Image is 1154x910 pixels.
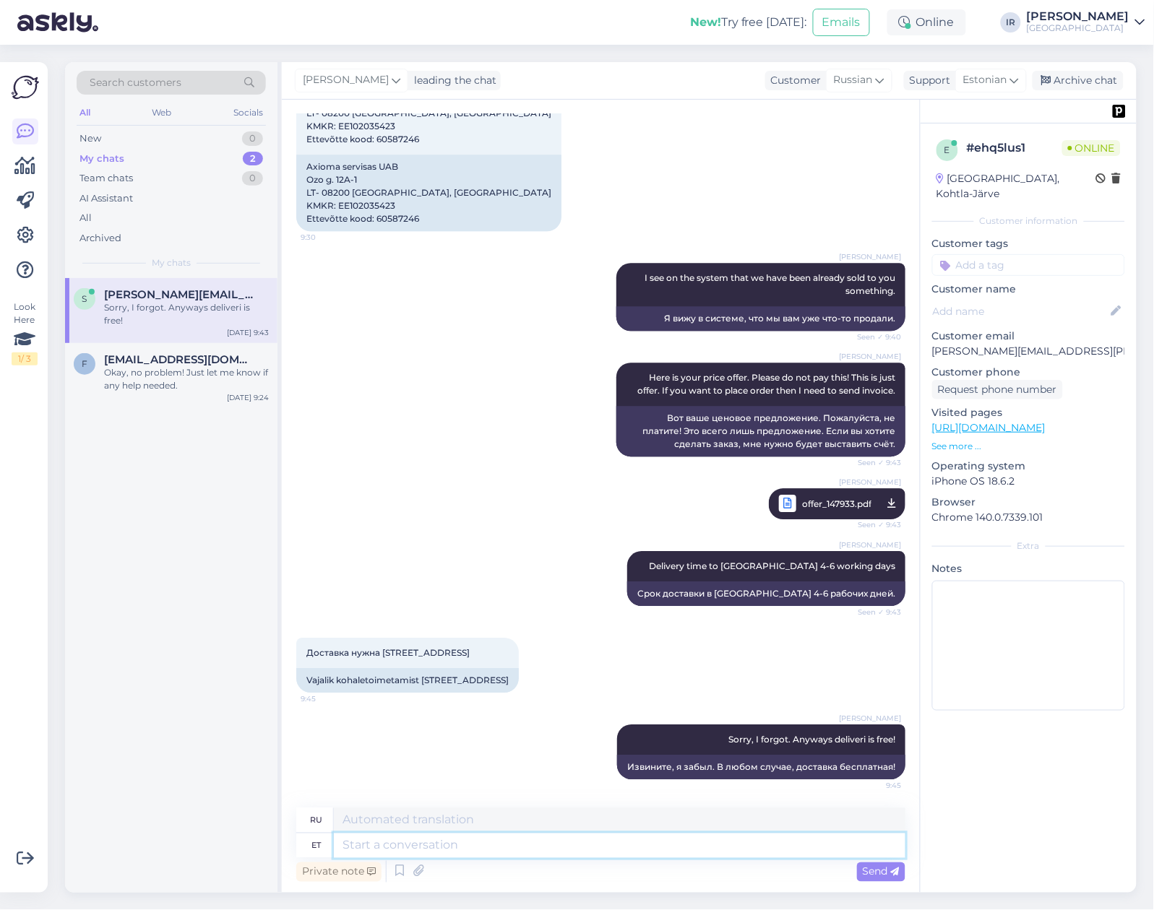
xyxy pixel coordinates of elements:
div: [DATE] 9:43 [227,327,269,338]
span: offer_147933.pdf [802,495,871,513]
img: Askly Logo [12,74,39,101]
span: Seen ✓ 9:43 [847,516,901,534]
a: [PERSON_NAME][GEOGRAPHIC_DATA] [1027,11,1145,34]
p: See more ... [932,440,1125,453]
div: All [79,211,92,225]
div: Вот ваше ценовое предложение. Пожалуйста, не платите! Это всего лишь предложение. Если вы хотите ... [616,406,905,456]
span: Sorry, I forgot. Anyways deliveri is free! [728,734,895,745]
div: Customer information [932,214,1125,227]
span: Seen ✓ 9:43 [847,457,901,468]
span: Here is your price offer. Please do not pay this! This is just offer. If you want to place order ... [637,372,897,396]
div: AI Assistant [79,191,133,206]
div: Archived [79,231,121,246]
div: et [311,833,321,858]
div: Axioma servisas UAB Ozo g. 12A-1 LT- 08200 [GEOGRAPHIC_DATA], [GEOGRAPHIC_DATA] KMKR: EE102035423... [296,155,561,231]
div: 1 / 3 [12,352,38,365]
span: [PERSON_NAME] [839,477,901,487]
span: 9:30 [301,232,355,243]
div: Срок доставки в [GEOGRAPHIC_DATA] 4-6 рабочих дней. [627,581,905,606]
div: Vajalik kohaletoimetamist [STREET_ADDRESS] [296,668,519,693]
div: # ehq5lus1 [967,139,1062,157]
div: Online [887,9,966,35]
p: [PERSON_NAME][EMAIL_ADDRESS][PERSON_NAME][DOMAIN_NAME] [932,344,1125,359]
span: sergey.makaryan@axs.eu [104,288,254,301]
span: [PERSON_NAME] [839,713,901,724]
div: Team chats [79,171,133,186]
div: [DATE] 9:24 [227,392,269,403]
span: Seen ✓ 9:40 [847,331,901,342]
div: Web [150,103,175,122]
p: Customer name [932,282,1125,297]
span: f [82,358,87,369]
span: Search customers [90,75,181,90]
div: [GEOGRAPHIC_DATA] [1027,22,1129,34]
span: Russian [834,72,873,88]
div: 0 [242,131,263,146]
span: 9:45 [847,780,901,791]
div: 0 [242,171,263,186]
a: [PERSON_NAME]offer_147933.pdfSeen ✓ 9:43 [769,488,905,519]
img: pd [1113,105,1126,118]
span: [PERSON_NAME] [303,72,389,88]
div: ru [310,808,322,833]
button: Emails [813,9,870,36]
input: Add name [933,303,1108,319]
span: Delivery time to [GEOGRAPHIC_DATA] 4-6 working days [649,560,895,571]
p: Visited pages [932,405,1125,420]
span: Estonian [963,72,1007,88]
span: s [82,293,87,304]
span: My chats [152,256,191,269]
div: Private note [296,862,382,882]
div: 2 [243,152,263,166]
p: Customer tags [932,236,1125,251]
p: Browser [932,495,1125,510]
div: Socials [231,103,266,122]
div: Я вижу в системе, что мы вам уже что-то продали. [616,306,905,331]
div: Request phone number [932,380,1063,399]
div: Look Here [12,300,38,365]
input: Add a tag [932,254,1125,276]
div: My chats [79,152,124,166]
div: [GEOGRAPHIC_DATA], Kohtla-Järve [936,171,1096,201]
span: Доставка нужна [STREET_ADDRESS] [306,647,470,658]
div: Sorry, I forgot. Anyways deliveri is free! [104,301,269,327]
p: Notes [932,561,1125,576]
div: All [77,103,93,122]
div: Support [904,73,951,88]
div: Archive chat [1033,71,1124,90]
a: [URL][DOMAIN_NAME] [932,421,1046,434]
p: Customer email [932,329,1125,344]
div: [PERSON_NAME] [1027,11,1129,22]
span: Online [1062,140,1121,156]
div: Okay, no problem! Just let me know if any help needed. [104,366,269,392]
span: [PERSON_NAME] [839,539,901,550]
div: Customer [765,73,822,88]
span: [PERSON_NAME] [839,251,901,262]
span: fortevar@gmail.com [104,353,254,366]
p: Operating system [932,459,1125,474]
div: leading the chat [408,73,496,88]
p: Customer phone [932,365,1125,380]
div: Extra [932,539,1125,552]
p: iPhone OS 18.6.2 [932,474,1125,489]
div: Извините, я забыл. В любом случае, доставка бесплатная! [617,755,905,779]
div: Try free [DATE]: [690,14,807,31]
span: [PERSON_NAME] [839,351,901,362]
span: 9:45 [301,693,355,704]
span: I see on the system that we have been already sold to you something. [645,272,897,296]
div: New [79,131,101,146]
span: e [944,144,950,155]
b: New! [690,15,721,29]
span: Seen ✓ 9:43 [847,607,901,617]
span: Send [863,865,900,878]
div: IR [1001,12,1021,32]
p: Chrome 140.0.7339.101 [932,510,1125,525]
